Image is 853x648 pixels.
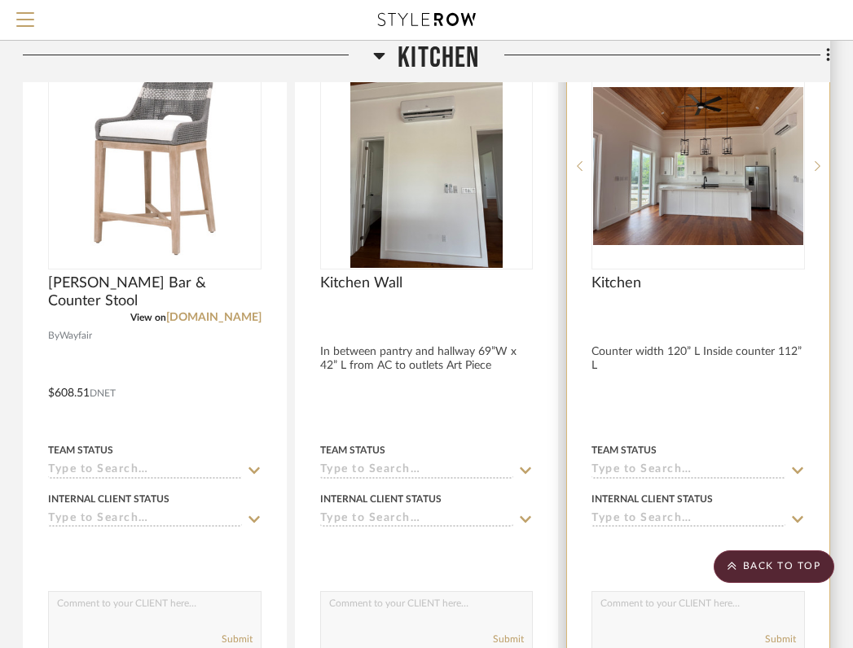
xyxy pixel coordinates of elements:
input: Type to Search… [320,463,514,479]
img: Kitchen Wall [350,64,503,268]
input: Type to Search… [48,512,242,528]
div: Internal Client Status [48,492,169,506]
img: Bowker Bar & Counter Stool [53,64,257,268]
span: Kitchen [591,274,641,292]
div: Internal Client Status [320,492,442,506]
div: Team Status [48,443,113,458]
span: View on [130,313,166,322]
span: [PERSON_NAME] Bar & Counter Stool [48,274,262,310]
div: 0 [49,63,261,269]
img: Kitchen [593,87,803,245]
div: Team Status [320,443,385,458]
span: By [48,328,59,344]
span: Kitchen [398,41,479,76]
input: Type to Search… [591,463,785,479]
span: Kitchen Wall [320,274,402,292]
scroll-to-top-button: BACK TO TOP [714,550,834,583]
button: Submit [222,632,253,646]
input: Type to Search… [48,463,242,479]
div: Internal Client Status [591,492,713,506]
div: 0 [321,63,533,269]
input: Type to Search… [591,512,785,528]
div: Team Status [591,443,657,458]
span: Wayfair [59,328,92,344]
input: Type to Search… [320,512,514,528]
button: Submit [765,632,796,646]
a: [DOMAIN_NAME] [166,312,262,323]
button: Submit [493,632,524,646]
